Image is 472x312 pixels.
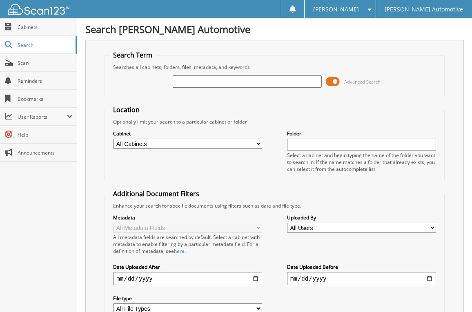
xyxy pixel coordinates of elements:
span: Announcements [18,149,73,156]
span: Scan [18,60,73,66]
label: Metadata [113,214,262,221]
label: Cabinet [113,130,262,137]
div: Searches all cabinets, folders, files, metadata, and keywords [109,64,440,71]
span: Search [18,42,71,49]
span: Advanced Search [344,79,381,85]
span: Reminders [18,77,73,84]
span: Cabinets [18,24,73,31]
span: User Reports [18,113,67,120]
h1: Search [PERSON_NAME] Automotive [85,22,464,36]
legend: Search Term [109,51,156,60]
span: Help [18,131,73,138]
span: Bookmarks [18,95,73,102]
div: Enhance your search for specific documents using filters such as date and file type. [109,202,440,209]
label: File type [113,295,262,302]
label: Date Uploaded After [113,263,262,270]
label: Date Uploaded Before [287,263,436,270]
span: [PERSON_NAME] Automotive [385,7,463,12]
label: Uploaded By [287,214,436,221]
legend: Location [109,105,144,114]
input: end [287,272,436,285]
label: Folder [287,130,436,137]
div: Select a cabinet and begin typing the name of the folder you want to search in. If the name match... [287,152,436,173]
span: [PERSON_NAME] [313,7,359,12]
a: here [174,248,185,254]
legend: Additional Document Filters [109,189,203,198]
img: scan123-logo-white.svg [8,4,69,15]
input: start [113,272,262,285]
div: All metadata fields are searched by default. Select a cabinet with metadata to enable filtering b... [113,234,262,254]
div: Optionally limit your search to a particular cabinet or folder [109,118,440,125]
